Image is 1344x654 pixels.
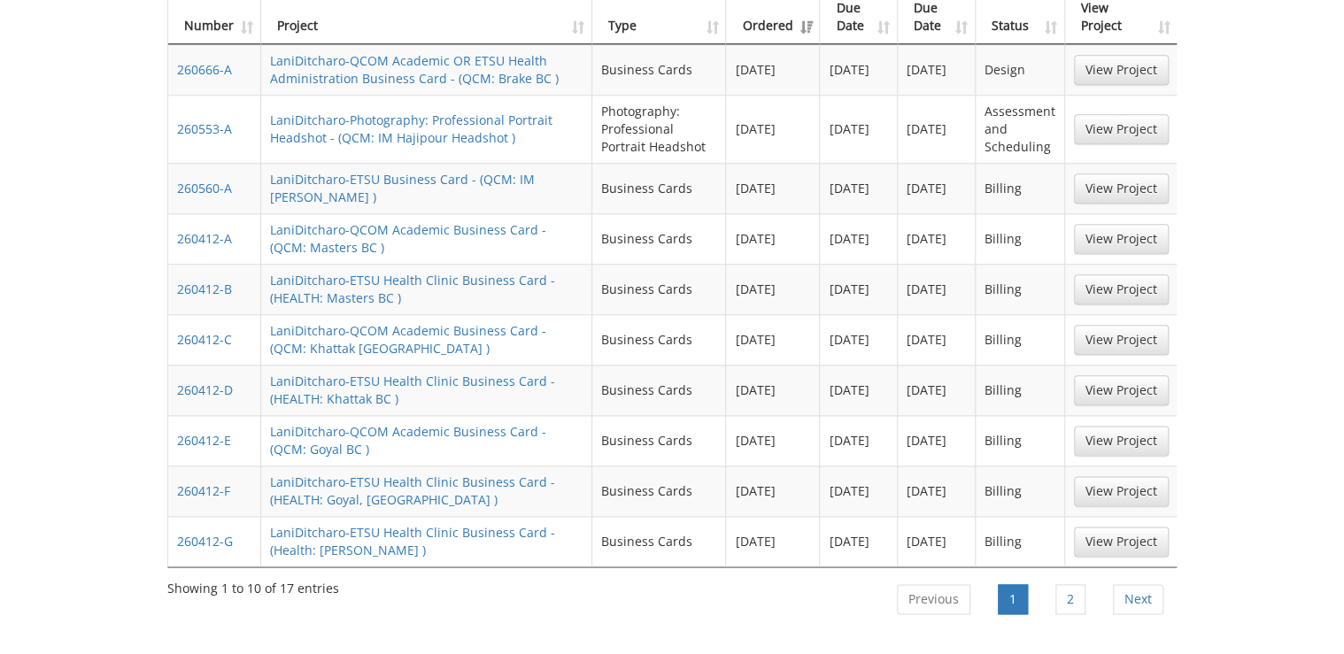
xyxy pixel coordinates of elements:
[898,465,976,516] td: [DATE]
[976,264,1065,314] td: Billing
[1074,274,1169,304] a: View Project
[726,95,820,163] td: [DATE]
[897,584,970,614] a: Previous
[820,264,898,314] td: [DATE]
[976,213,1065,264] td: Billing
[1113,584,1163,614] a: Next
[177,482,230,499] a: 260412-F
[1074,325,1169,355] a: View Project
[177,331,232,348] a: 260412-C
[270,473,555,508] a: LaniDitcharo-ETSU Health Clinic Business Card - (HEALTH: Goyal, [GEOGRAPHIC_DATA] )
[592,95,727,163] td: Photography: Professional Portrait Headshot
[592,314,727,365] td: Business Cards
[177,281,232,297] a: 260412-B
[177,120,232,137] a: 260553-A
[976,95,1065,163] td: Assessment and Scheduling
[592,516,727,566] td: Business Cards
[976,314,1065,365] td: Billing
[177,533,233,550] a: 260412-G
[592,415,727,465] td: Business Cards
[820,365,898,415] td: [DATE]
[1074,55,1169,85] a: View Project
[726,213,820,264] td: [DATE]
[1074,173,1169,204] a: View Project
[270,524,555,558] a: LaniDitcharo-ETSU Health Clinic Business Card - (Health: [PERSON_NAME] )
[726,44,820,95] td: [DATE]
[976,516,1065,566] td: Billing
[976,415,1065,465] td: Billing
[270,112,552,146] a: LaniDitcharo-Photography: Professional Portrait Headshot - (QCM: IM Hajipour Headshot )
[726,365,820,415] td: [DATE]
[1074,527,1169,557] a: View Project
[998,584,1028,614] a: 1
[898,44,976,95] td: [DATE]
[1074,224,1169,254] a: View Project
[726,163,820,213] td: [DATE]
[976,163,1065,213] td: Billing
[820,44,898,95] td: [DATE]
[976,465,1065,516] td: Billing
[592,44,727,95] td: Business Cards
[976,44,1065,95] td: Design
[592,264,727,314] td: Business Cards
[726,264,820,314] td: [DATE]
[726,465,820,516] td: [DATE]
[592,465,727,516] td: Business Cards
[167,573,339,597] div: Showing 1 to 10 of 17 entries
[1074,476,1169,506] a: View Project
[820,213,898,264] td: [DATE]
[177,381,233,398] a: 260412-D
[820,163,898,213] td: [DATE]
[177,432,231,449] a: 260412-E
[898,365,976,415] td: [DATE]
[592,365,727,415] td: Business Cards
[820,95,898,163] td: [DATE]
[1055,584,1085,614] a: 2
[898,314,976,365] td: [DATE]
[177,180,232,196] a: 260560-A
[898,264,976,314] td: [DATE]
[820,314,898,365] td: [DATE]
[592,163,727,213] td: Business Cards
[898,213,976,264] td: [DATE]
[820,516,898,566] td: [DATE]
[898,95,976,163] td: [DATE]
[898,163,976,213] td: [DATE]
[976,365,1065,415] td: Billing
[270,221,546,256] a: LaniDitcharo-QCOM Academic Business Card - (QCM: Masters BC )
[1074,426,1169,456] a: View Project
[1074,114,1169,144] a: View Project
[270,322,546,357] a: LaniDitcharo-QCOM Academic Business Card - (QCM: Khattak [GEOGRAPHIC_DATA] )
[177,61,232,78] a: 260666-A
[270,52,559,87] a: LaniDitcharo-QCOM Academic OR ETSU Health Administration Business Card - (QCM: Brake BC )
[177,230,232,247] a: 260412-A
[270,171,535,205] a: LaniDitcharo-ETSU Business Card - (QCM: IM [PERSON_NAME] )
[726,314,820,365] td: [DATE]
[726,415,820,465] td: [DATE]
[898,415,976,465] td: [DATE]
[898,516,976,566] td: [DATE]
[270,423,546,458] a: LaniDitcharo-QCOM Academic Business Card - (QCM: Goyal BC )
[820,415,898,465] td: [DATE]
[726,516,820,566] td: [DATE]
[270,272,555,306] a: LaniDitcharo-ETSU Health Clinic Business Card - (HEALTH: Masters BC )
[1074,375,1169,405] a: View Project
[820,465,898,516] td: [DATE]
[270,373,555,407] a: LaniDitcharo-ETSU Health Clinic Business Card - (HEALTH: Khattak BC )
[592,213,727,264] td: Business Cards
